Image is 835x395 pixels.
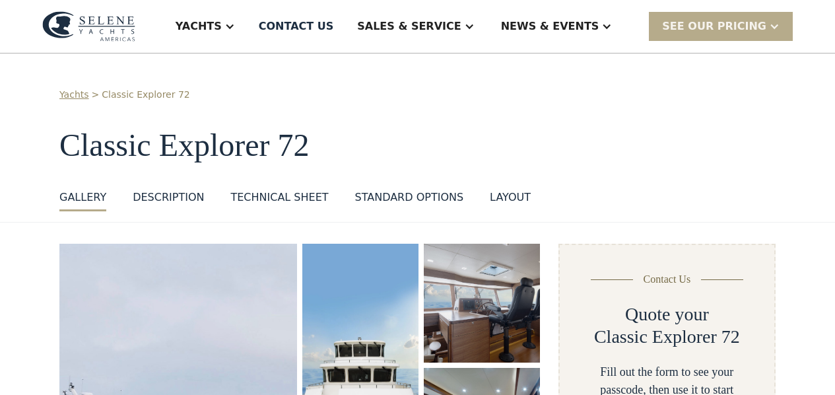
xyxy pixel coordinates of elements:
[625,303,709,326] h2: Quote your
[59,88,89,102] a: Yachts
[355,190,464,211] a: standard options
[133,190,204,211] a: DESCRIPTION
[594,326,740,348] h2: Classic Explorer 72
[59,128,776,163] h1: Classic Explorer 72
[490,190,531,211] a: layout
[59,190,106,211] a: GALLERY
[649,12,793,40] div: SEE Our Pricing
[662,18,766,34] div: SEE Our Pricing
[355,190,464,205] div: standard options
[230,190,328,205] div: Technical sheet
[133,190,204,205] div: DESCRIPTION
[490,190,531,205] div: layout
[644,271,691,287] div: Contact Us
[176,18,222,34] div: Yachts
[59,190,106,205] div: GALLERY
[92,88,100,102] div: >
[501,18,599,34] div: News & EVENTS
[230,190,328,211] a: Technical sheet
[424,244,540,363] a: open lightbox
[259,18,334,34] div: Contact US
[42,11,135,42] img: logo
[357,18,461,34] div: Sales & Service
[102,88,189,102] a: Classic Explorer 72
